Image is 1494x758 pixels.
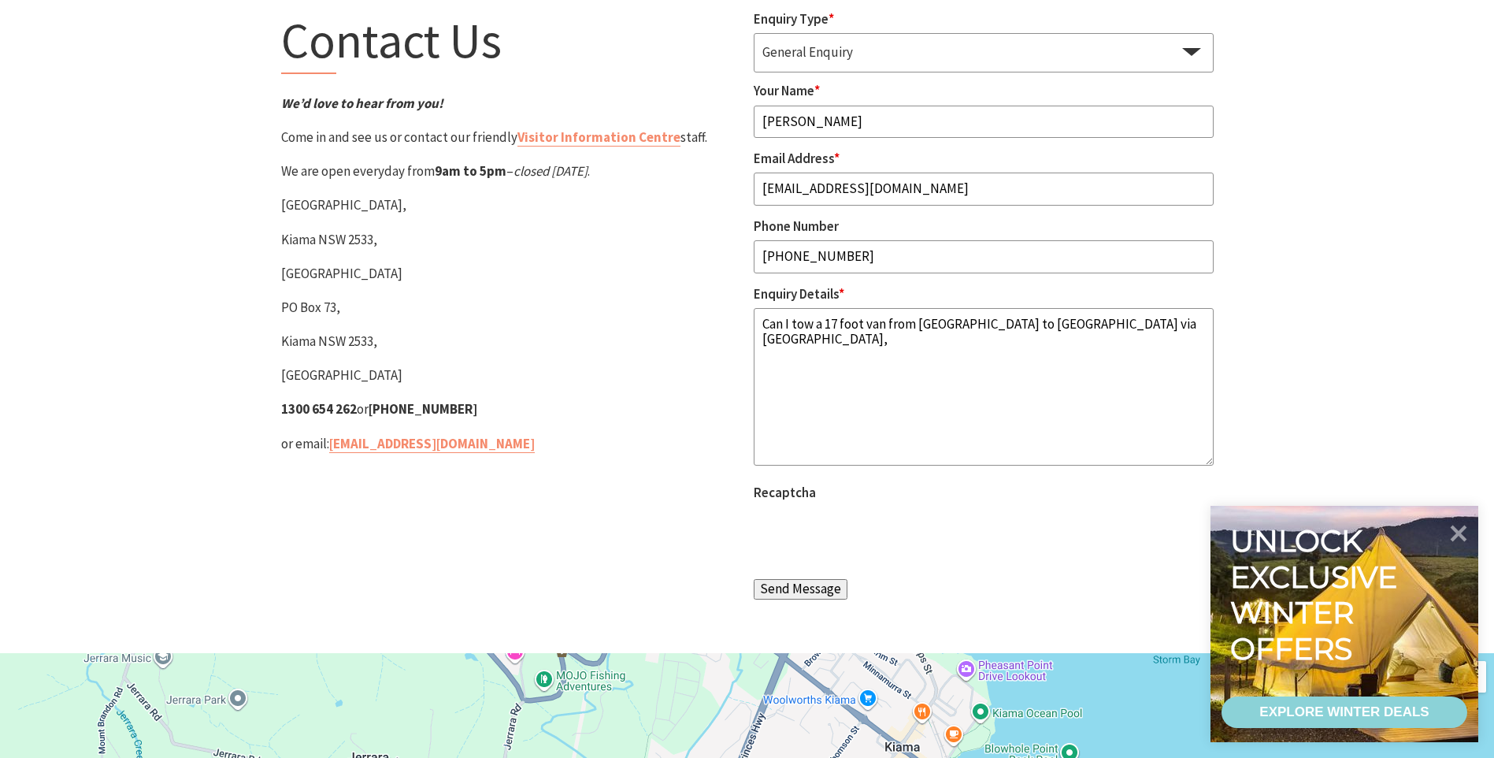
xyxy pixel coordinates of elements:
p: or [281,399,741,420]
p: We are open everyday from – . [281,161,741,182]
input: Your Name [754,106,1214,139]
strong: 9am to 5pm [435,162,506,180]
iframe: reCAPTCHA [754,507,993,568]
input: Email Address [754,173,1214,206]
input: Send Message [754,579,847,600]
p: [GEOGRAPHIC_DATA] [281,365,741,386]
label: Enquiry Type [754,10,834,28]
strong: 1300 654 262 [281,400,357,418]
p: Kiama NSW 2533, [281,229,741,251]
label: Your Name [754,82,820,99]
label: Email Address [754,150,840,167]
input: Phone Number [754,240,1214,273]
p: Come in and see us or contact our friendly staff. [281,127,741,148]
label: Enquiry Details [754,285,844,303]
em: We’d love to hear from you! [281,95,443,112]
a: Visitor Information Centre [517,128,680,147]
p: [GEOGRAPHIC_DATA], [281,195,741,216]
h1: Contact Us [281,9,741,74]
em: closed [DATE] [513,162,588,180]
label: Recaptcha [754,484,816,501]
a: EXPLORE WINTER DEALS [1222,697,1467,728]
strong: [PHONE_NUMBER] [369,400,477,418]
p: Kiama NSW 2533, [281,331,741,352]
div: EXPLORE WINTER DEALS [1259,697,1429,728]
p: or email: [281,433,741,455]
label: Phone Number [754,217,839,235]
a: [EMAIL_ADDRESS][DOMAIN_NAME] [329,435,535,453]
p: PO Box 73, [281,297,741,318]
div: Unlock exclusive winter offers [1230,523,1404,667]
p: [GEOGRAPHIC_DATA] [281,263,741,284]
